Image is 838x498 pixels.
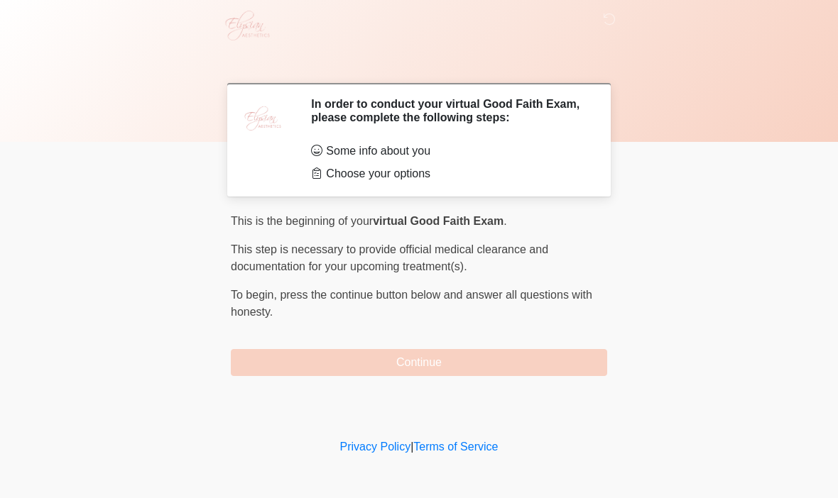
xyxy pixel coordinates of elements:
a: Privacy Policy [340,441,411,453]
strong: virtual Good Faith Exam [373,215,504,227]
a: Terms of Service [413,441,498,453]
img: Elysian Aesthetics Logo [217,11,276,40]
span: To begin, [231,289,280,301]
button: Continue [231,349,607,376]
img: Agent Avatar [241,97,284,140]
h2: In order to conduct your virtual Good Faith Exam, please complete the following steps: [311,97,586,124]
a: | [410,441,413,453]
span: . [504,215,506,227]
li: Some info about you [311,143,586,160]
span: This is the beginning of your [231,215,373,227]
li: Choose your options [311,165,586,182]
span: press the continue button below and answer all questions with honesty. [231,289,592,318]
h1: ‎ ‎ ‎ ‎ [220,51,618,77]
span: This step is necessary to provide official medical clearance and documentation for your upcoming ... [231,243,548,272]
